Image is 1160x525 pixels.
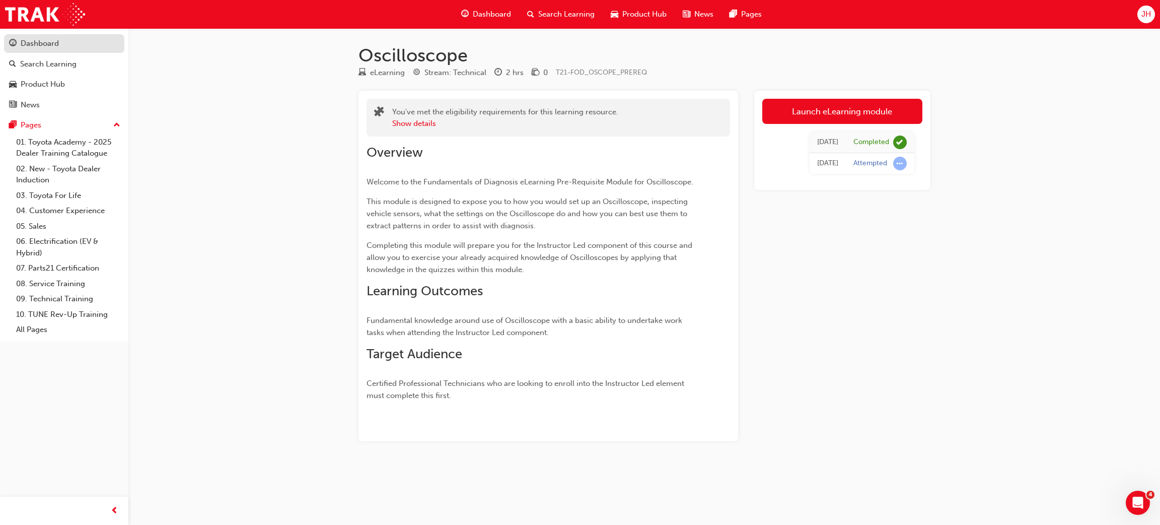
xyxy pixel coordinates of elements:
span: learningRecordVerb_COMPLETE-icon [893,136,907,149]
a: car-iconProduct Hub [603,4,675,25]
span: Fundamental knowledge around use of Oscilloscope with a basic ability to undertake work tasks whe... [367,316,684,337]
div: Dashboard [21,38,59,49]
a: 06. Electrification (EV & Hybrid) [12,234,124,260]
div: Product Hub [21,79,65,90]
div: eLearning [370,67,405,79]
button: Pages [4,116,124,135]
button: DashboardSearch LearningProduct HubNews [4,32,124,116]
div: You've met the eligibility requirements for this learning resource. [392,106,618,129]
span: up-icon [113,119,120,132]
div: Completed [853,138,889,147]
a: 08. Service Training [12,276,124,292]
a: news-iconNews [675,4,721,25]
span: target-icon [413,69,420,78]
span: money-icon [532,69,539,78]
a: Product Hub [4,75,124,94]
img: Trak [5,3,85,26]
a: 01. Toyota Academy - 2025 Dealer Training Catalogue [12,135,124,161]
span: puzzle-icon [374,107,384,119]
h1: Oscilloscope [358,44,930,67]
span: car-icon [611,8,618,21]
div: News [21,99,40,111]
a: 05. Sales [12,219,124,234]
span: clock-icon [494,69,502,78]
a: All Pages [12,322,124,338]
a: Launch eLearning module [762,99,922,124]
div: Mon Sep 22 2025 07:23:41 GMT+1000 (Australian Eastern Standard Time) [817,137,838,148]
div: Type [358,67,405,79]
div: Attempted [853,159,887,168]
span: JH [1141,9,1151,20]
span: learningResourceType_ELEARNING-icon [358,69,366,78]
span: guage-icon [461,8,469,21]
iframe: Intercom live chat [1126,491,1150,515]
span: Search Learning [538,9,595,20]
div: Duration [494,67,524,79]
a: 10. TUNE Rev-Up Training [12,307,124,322]
div: Stream [413,67,486,79]
span: Welcome to the Fundamentals of Diagnosis eLearning Pre-Requisite Module for Oscilloscope. [367,177,693,186]
a: 04. Customer Experience [12,203,124,219]
span: News [694,9,713,20]
a: search-iconSearch Learning [519,4,603,25]
span: search-icon [9,60,16,69]
div: 2 hrs [506,67,524,79]
span: car-icon [9,80,17,89]
span: Pages [741,9,762,20]
span: Certified Professional Technicians who are looking to enroll into the Instructor Led element must... [367,379,686,400]
span: Completing this module will prepare you for the Instructor Led component of this course and allow... [367,241,694,274]
span: learningRecordVerb_ATTEMPT-icon [893,157,907,170]
span: news-icon [9,101,17,110]
div: 0 [543,67,548,79]
a: guage-iconDashboard [453,4,519,25]
span: Product Hub [622,9,667,20]
a: Search Learning [4,55,124,74]
div: Pages [21,119,41,131]
span: 4 [1146,491,1154,499]
span: search-icon [527,8,534,21]
a: 07. Parts21 Certification [12,260,124,276]
div: Stream: Technical [424,67,486,79]
span: prev-icon [111,505,118,517]
a: pages-iconPages [721,4,770,25]
div: Price [532,67,548,79]
span: Learning resource code [556,68,647,77]
span: pages-icon [9,121,17,130]
div: Thu Sep 18 2025 06:45:39 GMT+1000 (Australian Eastern Standard Time) [817,158,838,169]
a: Dashboard [4,34,124,53]
span: news-icon [683,8,690,21]
a: 02. New - Toyota Dealer Induction [12,161,124,188]
a: 09. Technical Training [12,291,124,307]
div: Search Learning [20,58,77,70]
a: News [4,96,124,114]
span: pages-icon [730,8,737,21]
button: Show details [392,118,436,129]
a: 03. Toyota For Life [12,188,124,204]
span: This module is designed to expose you to how you would set up an Oscilloscope, inspecting vehicle... [367,197,690,230]
button: JH [1137,6,1155,23]
span: guage-icon [9,39,17,48]
span: Target Audience [367,346,462,362]
span: Overview [367,145,423,160]
span: Learning Outcomes [367,283,483,299]
span: Dashboard [473,9,511,20]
